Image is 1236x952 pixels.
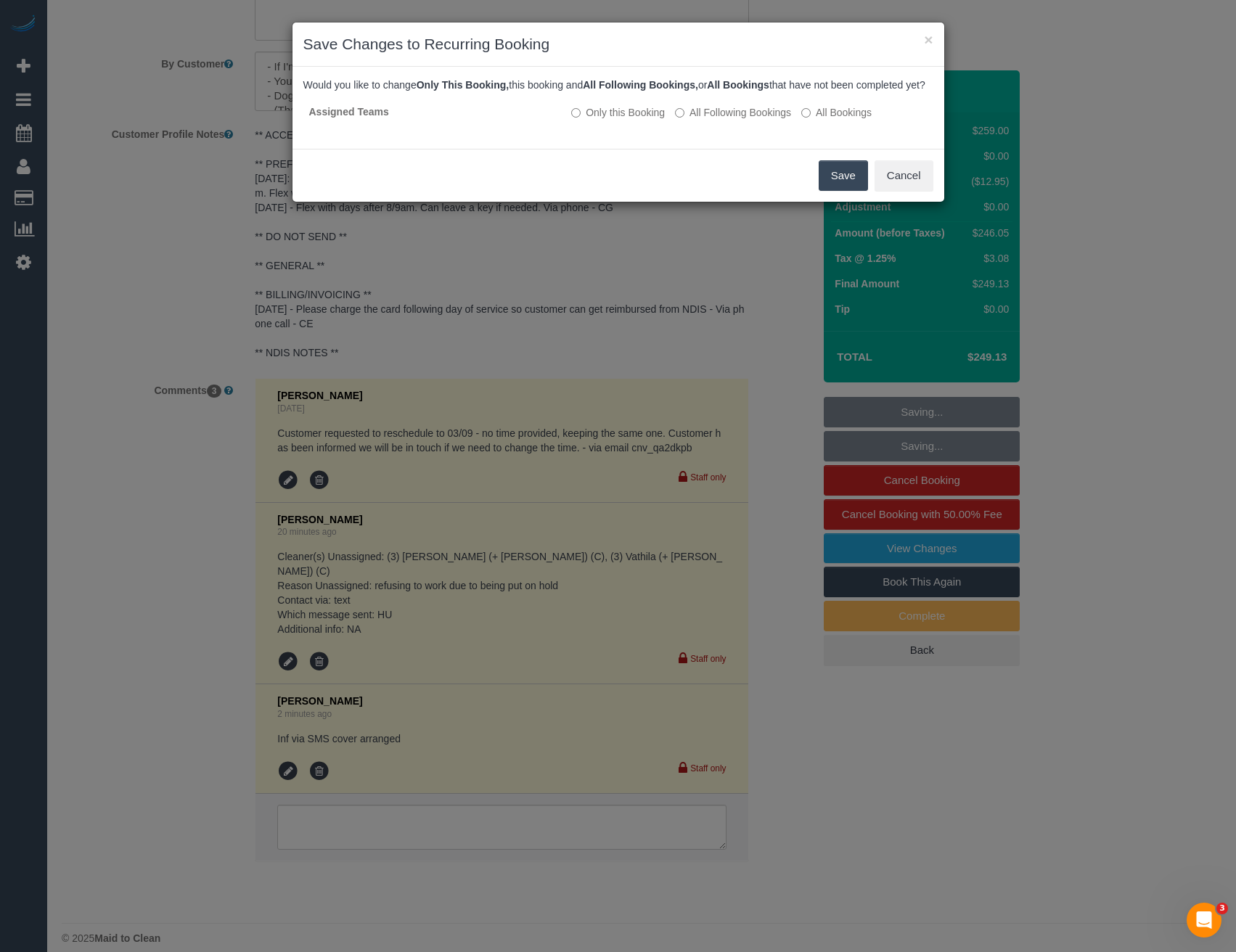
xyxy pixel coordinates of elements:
b: All Bookings [707,79,769,91]
label: All bookings that have not been completed yet will be changed. [801,105,872,120]
input: All Following Bookings [675,108,684,118]
input: All Bookings [801,108,811,118]
button: Save [819,160,868,191]
b: Only This Booking, [417,79,509,91]
h3: Save Changes to Recurring Booking [303,33,933,55]
input: Only this Booking [571,108,581,118]
strong: Assigned Teams [309,106,389,118]
label: All other bookings in the series will remain the same. [571,105,665,120]
button: Cancel [875,160,933,191]
span: 3 [1216,903,1228,914]
iframe: Intercom live chat [1187,903,1221,937]
label: This and all the bookings after it will be changed. [675,105,791,120]
b: All Following Bookings, [583,79,698,91]
button: × [924,32,933,47]
p: Would you like to change this booking and or that have not been completed yet? [303,78,933,92]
